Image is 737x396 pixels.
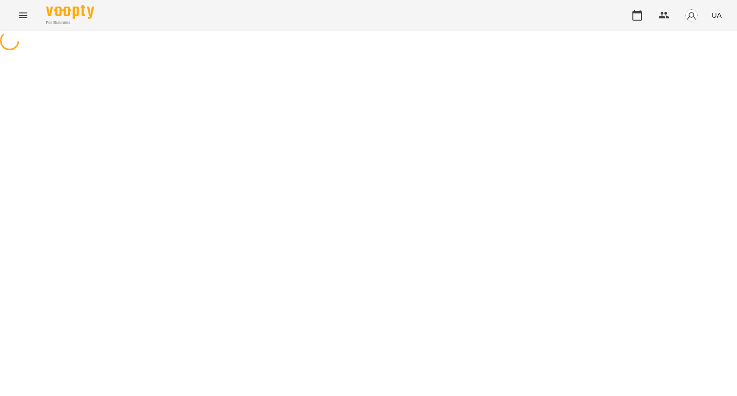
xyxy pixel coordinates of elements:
span: For Business [46,20,94,26]
img: Voopty Logo [46,5,94,19]
button: UA [708,6,725,24]
span: UA [712,10,722,20]
button: Menu [12,4,35,27]
img: avatar_s.png [685,9,698,22]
